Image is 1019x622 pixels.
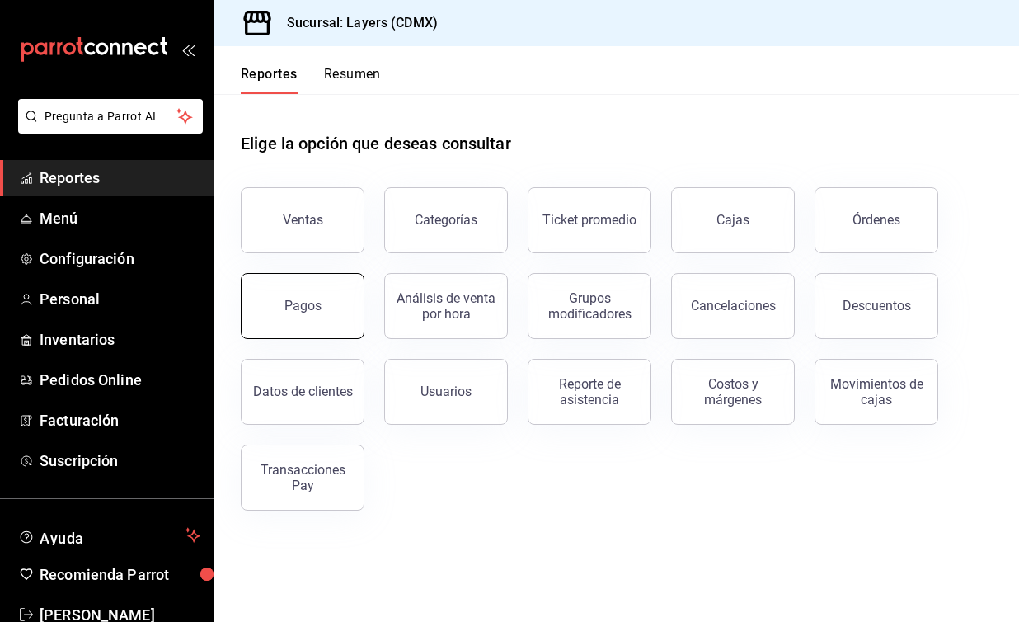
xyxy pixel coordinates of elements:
[45,108,177,125] span: Pregunta a Parrot AI
[40,328,200,351] span: Inventarios
[815,187,938,253] button: Órdenes
[671,359,795,425] button: Costos y márgenes
[241,131,511,156] h1: Elige la opción que deseas consultar
[825,376,927,408] div: Movimientos de cajas
[384,359,508,425] button: Usuarios
[241,445,364,511] button: Transacciones Pay
[40,409,200,431] span: Facturación
[18,99,203,134] button: Pregunta a Parrot AI
[40,450,200,472] span: Suscripción
[40,525,179,545] span: Ayuda
[542,212,636,228] div: Ticket promedio
[274,13,438,33] h3: Sucursal: Layers (CDMX)
[538,376,641,408] div: Reporte de asistencia
[415,212,477,228] div: Categorías
[682,376,784,408] div: Costos y márgenes
[384,187,508,253] button: Categorías
[251,462,354,493] div: Transacciones Pay
[815,273,938,339] button: Descuentos
[12,120,203,137] a: Pregunta a Parrot AI
[528,273,651,339] button: Grupos modificadores
[241,359,364,425] button: Datos de clientes
[40,288,200,310] span: Personal
[324,66,381,94] button: Resumen
[40,167,200,189] span: Reportes
[283,212,323,228] div: Ventas
[40,247,200,270] span: Configuración
[284,298,322,313] div: Pagos
[815,359,938,425] button: Movimientos de cajas
[384,273,508,339] button: Análisis de venta por hora
[671,273,795,339] button: Cancelaciones
[241,187,364,253] button: Ventas
[852,212,900,228] div: Órdenes
[671,187,795,253] a: Cajas
[181,43,195,56] button: open_drawer_menu
[241,66,298,94] button: Reportes
[40,369,200,391] span: Pedidos Online
[395,290,497,322] div: Análisis de venta por hora
[241,66,381,94] div: navigation tabs
[691,298,776,313] div: Cancelaciones
[843,298,911,313] div: Descuentos
[420,384,472,399] div: Usuarios
[241,273,364,339] button: Pagos
[528,359,651,425] button: Reporte de asistencia
[40,207,200,229] span: Menú
[538,290,641,322] div: Grupos modificadores
[528,187,651,253] button: Ticket promedio
[716,210,750,230] div: Cajas
[40,563,200,586] span: Recomienda Parrot
[253,384,353,399] div: Datos de clientes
